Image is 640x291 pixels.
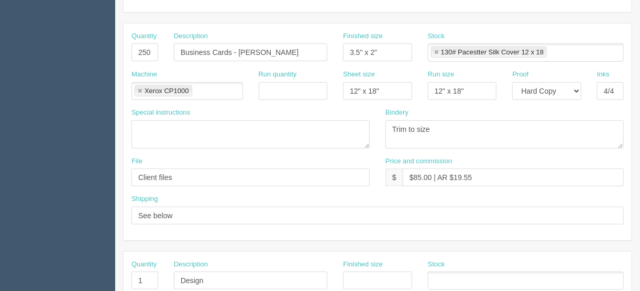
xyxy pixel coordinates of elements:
[385,156,452,166] label: Price and commission
[343,260,383,270] label: Finished size
[174,260,208,270] label: Description
[343,31,383,41] label: Finished size
[131,31,157,41] label: Quantity
[597,70,610,80] label: Inks
[428,70,455,80] label: Run size
[428,31,445,41] label: Stock
[441,49,544,55] div: 130# Pacestter Silk Cover 12 x 18
[259,70,297,80] label: Run quantity
[131,194,158,204] label: Shipping
[385,108,409,118] label: Bindery
[131,156,142,166] label: File
[131,70,157,80] label: Machine
[131,260,157,270] label: Quantity
[512,70,528,80] label: Proof
[174,31,208,41] label: Description
[385,169,403,186] div: $
[131,108,190,118] label: Special instructions
[385,120,624,149] textarea: Trim to size
[428,260,445,270] label: Stock
[343,70,375,80] label: Sheet size
[145,87,189,94] div: Xerox CP1000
